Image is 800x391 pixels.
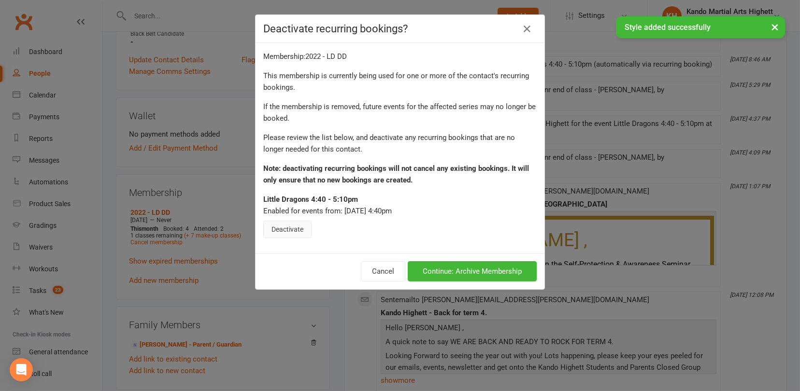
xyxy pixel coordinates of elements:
[616,16,785,38] div: Style added successfully
[408,261,537,281] button: Continue: Archive Membership
[263,205,537,217] div: Enabled for events from: [DATE] 4:40pm
[263,164,529,184] strong: Note: deactivating recurring bookings will not cancel any existing bookings. It will only ensure ...
[263,132,537,155] div: Please review the list below, and deactivate any recurring bookings that are no longer needed for...
[10,358,33,381] div: Open Intercom Messenger
[361,261,405,281] button: Cancel
[263,101,537,124] div: If the membership is removed, future events for the affected series may no longer be booked.
[263,70,537,93] div: This membership is currently being used for one or more of the contact's recurring bookings.
[263,51,537,62] div: Membership: 2022 - LD DD
[766,16,784,37] button: ×
[263,195,358,204] strong: Little Dragons 4:40 - 5:10pm
[263,221,312,238] button: Deactivate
